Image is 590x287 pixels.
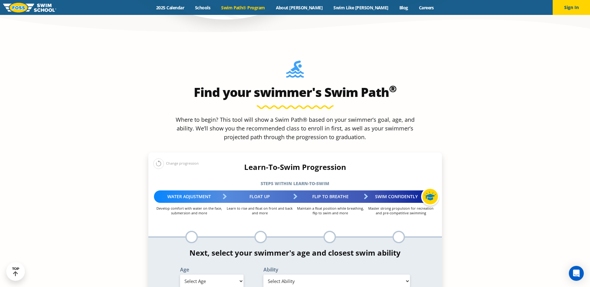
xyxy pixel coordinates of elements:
[154,206,225,215] p: Develop comfort with water on the face, submersion and more
[295,206,366,215] p: Maintain a float position while breathing, flip to swim and more
[173,115,417,141] p: Where to begin? This tool will show a Swim Path® based on your swimmer’s goal, age, and ability. ...
[295,190,366,203] div: Flip to Breathe
[154,190,225,203] div: Water Adjustment
[389,82,397,95] sup: ®
[270,5,328,11] a: About [PERSON_NAME]
[151,5,190,11] a: 2025 Calendar
[366,206,436,215] p: Master strong propulsion for recreation and pre-competitive swimming
[148,85,442,100] h2: Find your swimmer's Swim Path
[394,5,413,11] a: Blog
[3,3,56,12] img: FOSS Swim School Logo
[569,266,584,281] div: Open Intercom Messenger
[216,5,270,11] a: Swim Path® Program
[12,267,19,276] div: TOP
[413,5,439,11] a: Careers
[153,158,199,169] div: Change progression
[263,267,410,272] label: Ability
[148,163,442,171] h4: Learn-To-Swim Progression
[180,267,244,272] label: Age
[190,5,216,11] a: Schools
[225,190,295,203] div: Float Up
[225,206,295,215] p: Learn to rise and float on front and back and more
[286,61,304,82] img: Foss-Location-Swimming-Pool-Person.svg
[328,5,394,11] a: Swim Like [PERSON_NAME]
[148,179,442,188] h5: Steps within Learn-to-Swim
[366,190,436,203] div: Swim Confidently
[148,248,442,257] h4: Next, select your swimmer's age and closest swim ability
